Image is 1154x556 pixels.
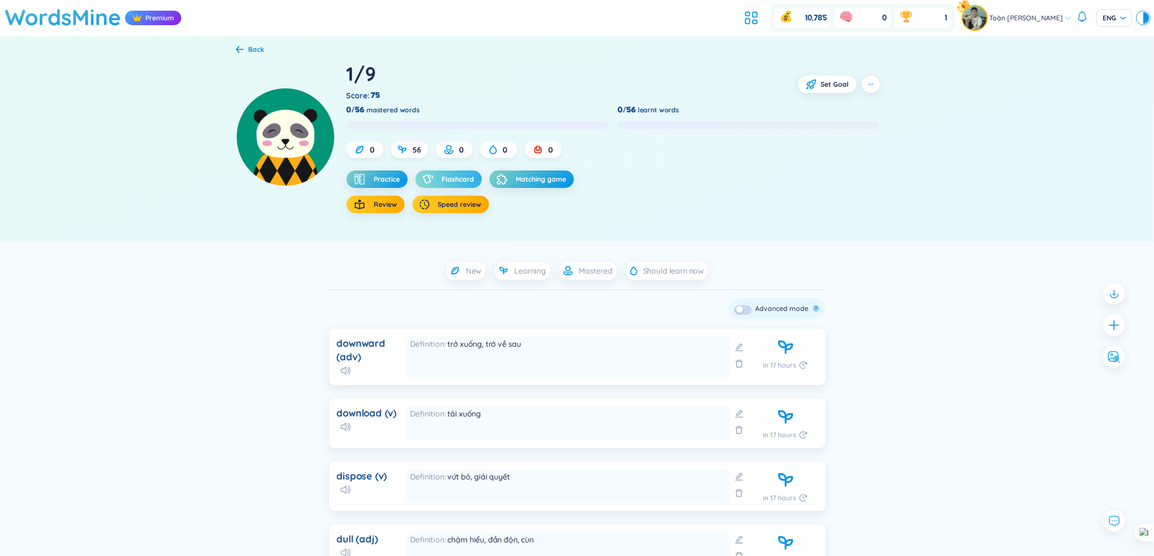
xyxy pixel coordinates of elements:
span: Definition [411,472,448,481]
div: Score : [347,90,382,101]
span: 0 [370,144,375,155]
span: Practice [374,174,400,184]
span: 10,785 [805,13,827,23]
span: in 17 hours [763,430,796,440]
div: downward (adv) [337,337,397,364]
div: Advanced mode [756,303,809,314]
img: crown icon [132,13,142,23]
span: 56 [413,144,422,155]
span: Set Goal [821,79,849,89]
div: Back [249,44,265,55]
div: dull (adj) [337,532,378,546]
span: Definition [411,409,448,418]
button: Speed review [412,196,489,213]
span: vứt bỏ, giải quyết [448,472,510,481]
span: Should learn now [643,265,704,276]
span: in 17 hours [763,360,796,371]
span: tải xuống [448,409,481,418]
span: ENG [1103,13,1126,23]
button: Matching game [490,170,574,188]
span: 0 [882,13,887,23]
button: Flashcard [415,170,482,188]
span: Review [374,200,397,209]
span: 0 [549,144,553,155]
span: plus [1108,319,1120,331]
span: 0 [459,144,464,155]
div: dispose (v) [337,469,387,483]
button: Set Goal [798,76,856,93]
div: download (v) [337,406,397,420]
span: 75 [371,90,380,101]
span: Definition [411,535,448,544]
div: Premium [125,11,181,25]
span: in 17 hours [763,493,796,503]
span: Flashcard [442,174,474,184]
span: New [466,265,482,276]
a: Back [236,46,265,55]
span: learnt words [638,105,679,115]
span: chậm hiểu, đần độn, cùn [448,535,534,544]
img: avatar [963,6,987,30]
div: 1/9 [347,61,376,87]
span: trở xuống, trở về sau [448,339,522,349]
span: Toàn [PERSON_NAME] [989,13,1063,23]
button: ? [813,305,820,312]
span: Definition [411,339,448,349]
span: Speed review [438,200,482,209]
button: Practice [347,170,408,188]
span: Learning [514,265,546,276]
div: 0/56 [347,105,364,115]
button: Review [347,196,405,213]
span: Matching game [516,174,567,184]
span: mastered words [366,105,420,115]
div: 0/56 [618,105,636,115]
span: Mastered [579,265,613,276]
a: avatarpro [963,6,989,30]
span: 1 [945,13,947,23]
span: 0 [503,144,507,155]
